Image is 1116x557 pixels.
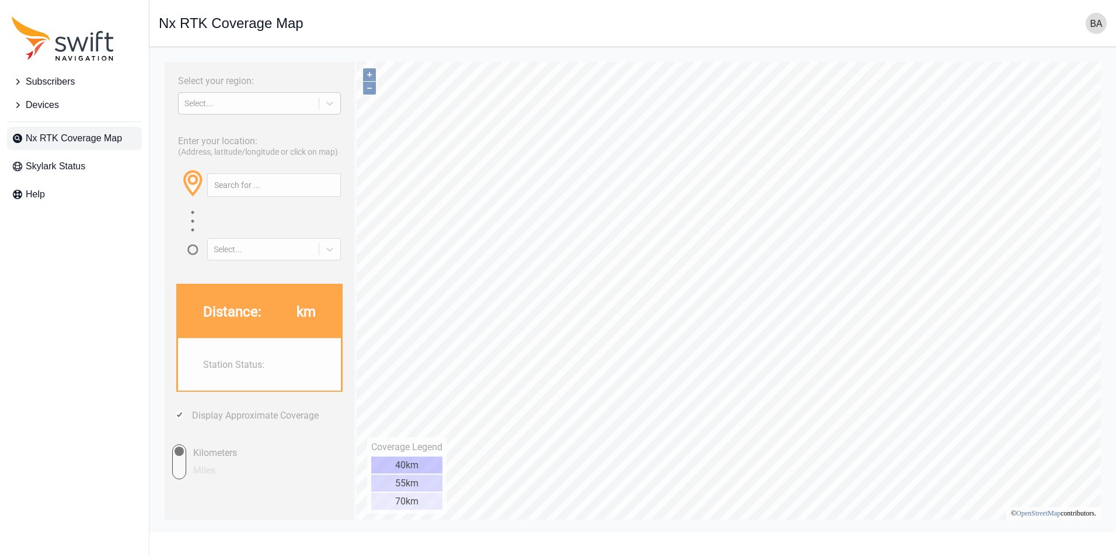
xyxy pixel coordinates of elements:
[7,155,142,178] a: Skylark Status
[852,453,937,461] li: © contributors.
[7,93,142,117] button: Devices
[212,385,284,396] div: Coverage Legend
[7,127,142,150] a: Nx RTK Coverage Map
[212,401,284,417] div: 40km
[26,159,85,173] span: Skylark Status
[159,56,1107,523] iframe: RTK Map
[26,187,45,201] span: Help
[212,419,284,436] div: 55km
[26,75,75,89] span: Subscribers
[1086,13,1107,34] img: user photo
[159,16,304,30] h1: Nx RTK Coverage Map
[7,183,142,206] a: Help
[26,131,122,145] span: Nx RTK Coverage Map
[212,437,284,454] div: 70km
[7,70,142,93] button: Subscribers
[857,453,902,461] a: OpenStreetMap
[26,98,59,112] span: Devices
